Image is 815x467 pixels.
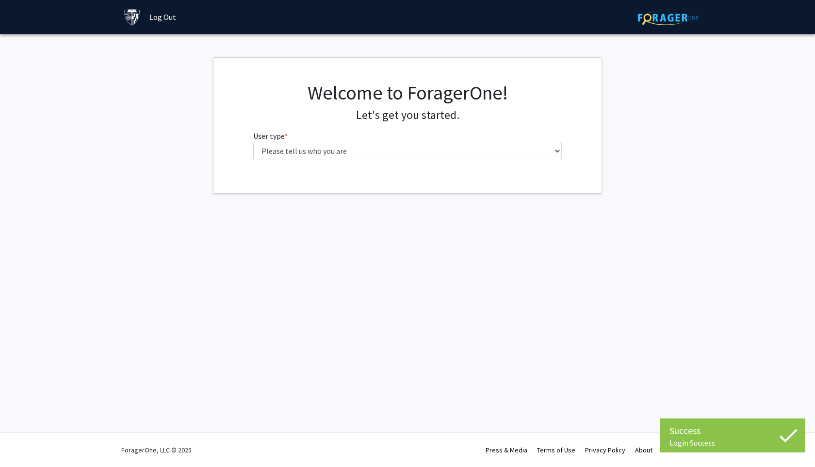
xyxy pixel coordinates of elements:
img: Johns Hopkins University Logo [124,9,141,26]
h1: Welcome to ForagerOne! [253,81,562,104]
div: Login Success [669,438,796,448]
a: About [635,446,652,454]
div: ForagerOne, LLC © 2025 [121,433,192,467]
h4: Let's get you started. [253,108,562,122]
label: User type [253,130,288,142]
a: Press & Media [486,446,527,454]
div: Success [669,423,796,438]
iframe: Chat [7,423,41,460]
a: Terms of Use [537,446,575,454]
a: Privacy Policy [585,446,625,454]
img: ForagerOne Logo [638,10,699,25]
